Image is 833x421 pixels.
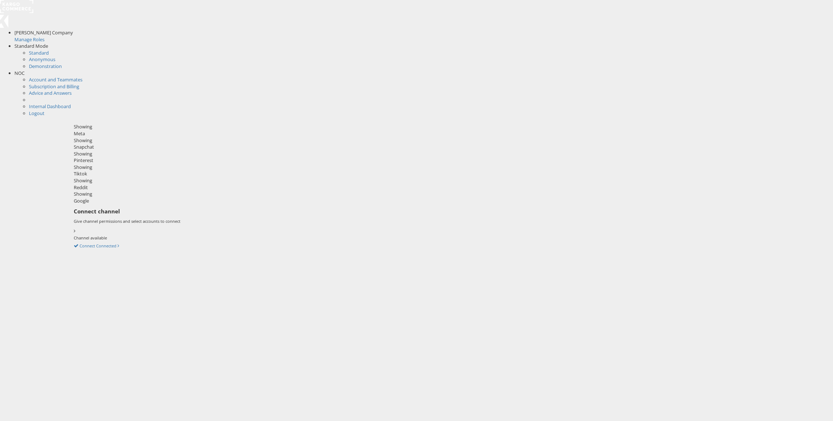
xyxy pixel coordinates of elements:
[74,144,828,150] div: Snapchat
[29,103,71,110] a: Internal Dashboard
[74,191,828,197] div: Showing
[74,164,828,171] div: Showing
[74,235,107,241] label: Channel available
[14,36,44,43] a: Manage Roles
[29,83,79,90] a: Subscription and Billing
[29,110,44,116] a: Logout
[74,150,828,157] div: Showing
[29,90,72,96] a: Advice and Answers
[29,76,82,83] a: Account and Teammates
[14,29,73,36] span: [PERSON_NAME] Company
[29,50,49,56] a: Standard
[74,157,828,164] div: Pinterest
[74,137,828,144] div: Showing
[29,63,62,69] a: Demonstration
[74,208,828,215] h6: Connect channel
[74,123,828,130] div: Showing
[14,70,25,76] span: NOC
[74,170,828,177] div: Tiktok
[74,130,828,137] div: Meta
[96,243,116,248] span: Connected
[74,197,828,204] div: Google
[80,243,95,249] label: Connect
[74,218,828,224] p: Give channel permissions and select accounts to connect
[14,43,48,49] span: Standard Mode
[29,56,55,63] a: Anonymous
[74,184,828,191] div: Reddit
[74,177,828,184] div: Showing
[74,242,119,249] a: Connect Connected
